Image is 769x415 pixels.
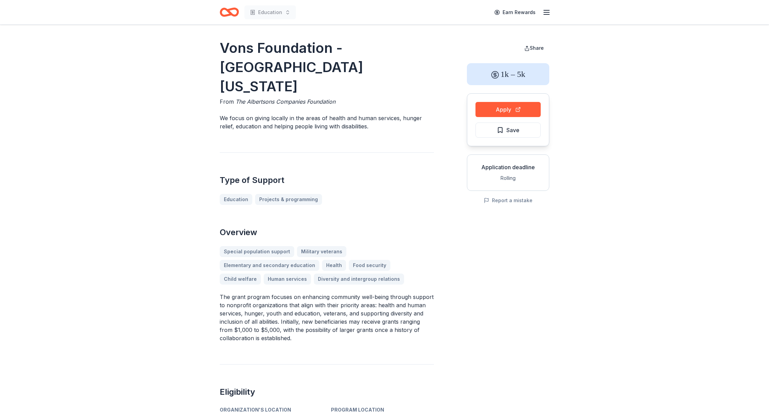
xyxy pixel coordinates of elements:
[255,194,322,205] a: Projects & programming
[220,293,434,342] p: The grant program focuses on enhancing community well-being through support to nonprofit organiza...
[220,114,434,130] p: We focus on giving locally in the areas of health and human services, hunger relief, education an...
[258,8,282,16] span: Education
[244,5,296,19] button: Education
[220,406,323,414] div: Organization's Location
[220,387,434,397] h2: Eligibility
[473,163,543,171] div: Application deadline
[519,41,549,55] button: Share
[473,174,543,182] div: Rolling
[530,45,544,51] span: Share
[506,126,519,135] span: Save
[475,102,541,117] button: Apply
[220,175,434,186] h2: Type of Support
[490,6,540,19] a: Earn Rewards
[331,406,434,414] div: Program Location
[220,227,434,238] h2: Overview
[220,194,252,205] a: Education
[484,196,532,205] button: Report a mistake
[475,123,541,138] button: Save
[220,97,434,106] div: From
[236,98,335,105] span: The Albertsons Companies Foundation
[220,4,239,20] a: Home
[220,38,434,96] h1: Vons Foundation - [GEOGRAPHIC_DATA][US_STATE]
[467,63,549,85] div: 1k – 5k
